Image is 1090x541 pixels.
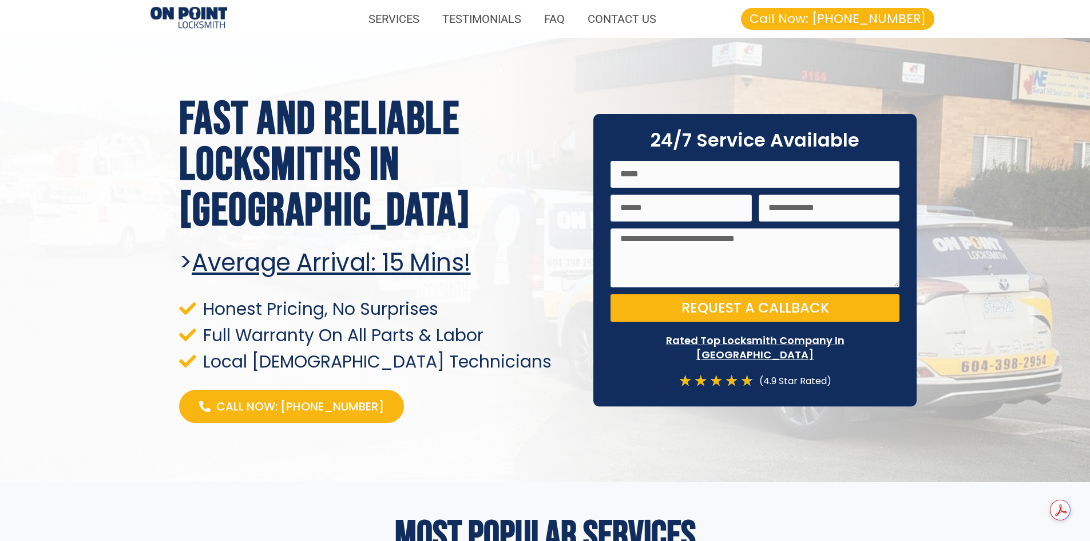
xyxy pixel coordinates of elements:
[754,373,831,389] div: (4.9 Star Rated)
[179,390,404,423] a: Call Now: [PHONE_NUMBER]
[740,373,754,389] i: ★
[741,8,934,30] a: Call Now: [PHONE_NUMBER]
[679,373,692,389] i: ★
[611,294,899,322] button: Request a Callback
[694,373,707,389] i: ★
[533,6,576,32] a: FAQ
[431,6,533,32] a: TESTIMONIALS
[611,333,899,362] p: Rated Top Locksmith Company In [GEOGRAPHIC_DATA]
[725,373,738,389] i: ★
[200,301,438,317] span: Honest Pricing, No Surprises
[192,246,471,279] u: Average arrival: 15 Mins!
[216,398,384,414] span: Call Now: [PHONE_NUMBER]
[179,248,577,277] h2: >
[357,6,431,32] a: SERVICES
[611,161,899,329] form: On Point Locksmith
[200,327,483,343] span: Full Warranty On All Parts & Labor
[750,13,926,25] span: Call Now: [PHONE_NUMBER]
[576,6,668,32] a: CONTACT US
[681,301,829,315] span: Request a Callback
[679,373,754,389] div: 4.7/5
[200,354,552,369] span: Local [DEMOGRAPHIC_DATA] Technicians
[150,7,227,30] img: Locksmiths Locations 1
[239,6,668,32] nav: Menu
[611,131,899,149] h2: 24/7 Service Available
[179,97,577,234] h1: Fast and Reliable Locksmiths In [GEOGRAPHIC_DATA]
[710,373,723,389] i: ★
